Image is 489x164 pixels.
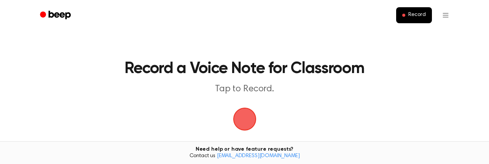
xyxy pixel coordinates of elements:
img: Beep Logo [233,108,256,131]
a: Beep [35,8,78,23]
h1: Record a Voice Note for Classroom [82,61,407,77]
span: Record [408,12,425,19]
button: Open menu [436,6,455,24]
p: Tap to Record. [99,83,391,96]
span: Contact us [5,153,484,160]
a: [EMAIL_ADDRESS][DOMAIN_NAME] [217,153,300,159]
button: Record [396,7,432,23]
